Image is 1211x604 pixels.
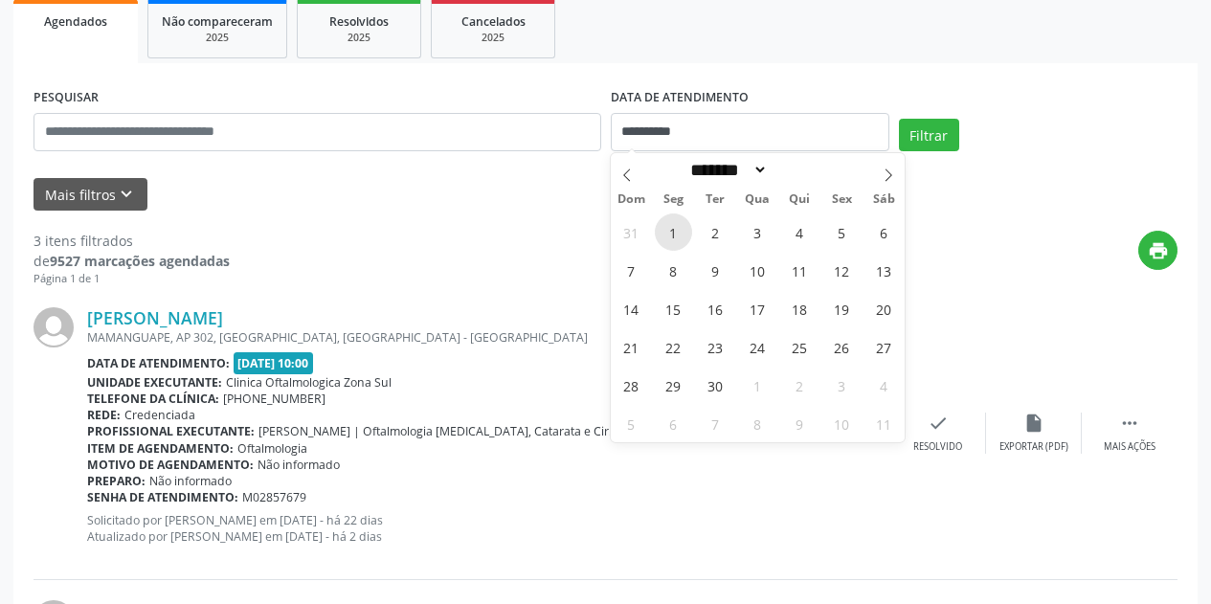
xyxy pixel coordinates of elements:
span: Setembro 5, 2025 [823,213,861,251]
label: PESQUISAR [34,83,99,113]
span: Setembro 4, 2025 [781,213,819,251]
span: Não informado [149,473,232,489]
span: Outubro 8, 2025 [739,405,776,442]
span: Resolvidos [329,13,389,30]
span: Sex [820,193,863,206]
div: de [34,251,230,271]
span: Setembro 28, 2025 [613,367,650,404]
span: Setembro 7, 2025 [613,252,650,289]
button: Filtrar [899,119,959,151]
span: Setembro 24, 2025 [739,328,776,366]
span: Setembro 25, 2025 [781,328,819,366]
span: Clinica Oftalmologica Zona Sul [226,374,392,391]
span: Outubro 9, 2025 [781,405,819,442]
span: Setembro 29, 2025 [655,367,692,404]
button: Mais filtroskeyboard_arrow_down [34,178,147,212]
span: Outubro 7, 2025 [697,405,734,442]
i: insert_drive_file [1023,413,1044,434]
span: Setembro 17, 2025 [739,290,776,327]
span: M02857679 [242,489,306,505]
span: [PHONE_NUMBER] [223,391,325,407]
span: Outubro 5, 2025 [613,405,650,442]
span: Setembro 3, 2025 [739,213,776,251]
span: Setembro 20, 2025 [865,290,903,327]
input: Year [768,160,831,180]
b: Unidade executante: [87,374,222,391]
span: Setembro 6, 2025 [865,213,903,251]
span: Não compareceram [162,13,273,30]
div: MAMANGUAPE, AP 302, [GEOGRAPHIC_DATA], [GEOGRAPHIC_DATA] - [GEOGRAPHIC_DATA] [87,329,890,346]
span: Setembro 22, 2025 [655,328,692,366]
span: Sáb [863,193,905,206]
button: print [1138,231,1177,270]
span: Qua [736,193,778,206]
span: Agosto 31, 2025 [613,213,650,251]
b: Data de atendimento: [87,355,230,371]
span: Setembro 10, 2025 [739,252,776,289]
strong: 9527 marcações agendadas [50,252,230,270]
i:  [1119,413,1140,434]
p: Solicitado por [PERSON_NAME] em [DATE] - há 22 dias Atualizado por [PERSON_NAME] em [DATE] - há 2... [87,512,890,545]
span: Setembro 14, 2025 [613,290,650,327]
span: Setembro 12, 2025 [823,252,861,289]
span: Outubro 6, 2025 [655,405,692,442]
b: Rede: [87,407,121,423]
b: Telefone da clínica: [87,391,219,407]
div: 2025 [162,31,273,45]
b: Item de agendamento: [87,440,234,457]
span: Setembro 23, 2025 [697,328,734,366]
span: Agendados [44,13,107,30]
i: keyboard_arrow_down [116,184,137,205]
span: Credenciada [124,407,195,423]
label: DATA DE ATENDIMENTO [611,83,749,113]
span: Dom [611,193,653,206]
span: Oftalmologia [237,440,307,457]
span: Setembro 2, 2025 [697,213,734,251]
div: 3 itens filtrados [34,231,230,251]
b: Senha de atendimento: [87,489,238,505]
div: Mais ações [1104,440,1155,454]
span: Outubro 1, 2025 [739,367,776,404]
i: check [928,413,949,434]
span: Setembro 27, 2025 [865,328,903,366]
span: Cancelados [461,13,526,30]
span: Outubro 3, 2025 [823,367,861,404]
select: Month [684,160,769,180]
b: Preparo: [87,473,146,489]
b: Profissional executante: [87,423,255,439]
span: Setembro 21, 2025 [613,328,650,366]
span: Setembro 26, 2025 [823,328,861,366]
div: 2025 [445,31,541,45]
span: Setembro 19, 2025 [823,290,861,327]
span: Setembro 30, 2025 [697,367,734,404]
a: [PERSON_NAME] [87,307,223,328]
span: Outubro 4, 2025 [865,367,903,404]
span: Não informado [258,457,340,473]
span: Outubro 10, 2025 [823,405,861,442]
span: Outubro 2, 2025 [781,367,819,404]
span: [DATE] 10:00 [234,352,314,374]
span: Setembro 11, 2025 [781,252,819,289]
div: 2025 [311,31,407,45]
span: Qui [778,193,820,206]
span: Outubro 11, 2025 [865,405,903,442]
div: Resolvido [913,440,962,454]
span: [PERSON_NAME] | Oftalmologia [MEDICAL_DATA], Catarata e Cir. Refrativa [258,423,663,439]
span: Seg [652,193,694,206]
div: Página 1 de 1 [34,271,230,287]
span: Setembro 18, 2025 [781,290,819,327]
span: Setembro 15, 2025 [655,290,692,327]
div: Exportar (PDF) [999,440,1068,454]
span: Setembro 16, 2025 [697,290,734,327]
b: Motivo de agendamento: [87,457,254,473]
span: Ter [694,193,736,206]
img: img [34,307,74,347]
span: Setembro 13, 2025 [865,252,903,289]
span: Setembro 8, 2025 [655,252,692,289]
span: Setembro 9, 2025 [697,252,734,289]
i: print [1148,240,1169,261]
span: Setembro 1, 2025 [655,213,692,251]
